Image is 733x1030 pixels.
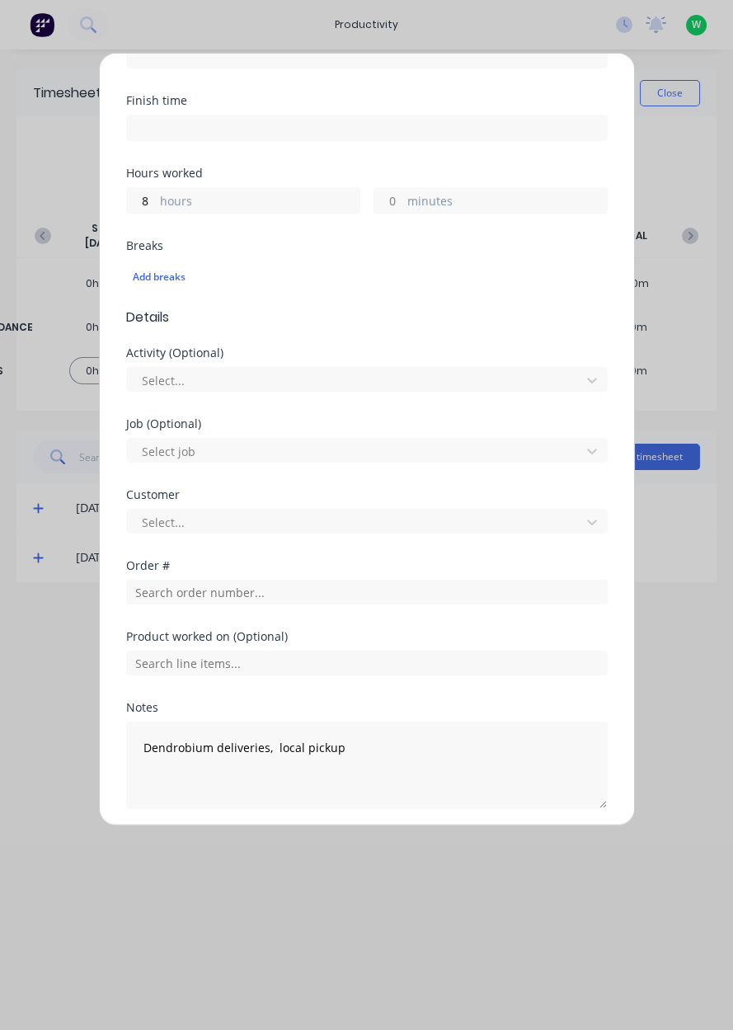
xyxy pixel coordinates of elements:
[126,651,608,675] input: Search line items...
[126,418,608,430] div: Job (Optional)
[407,192,607,213] label: minutes
[126,560,608,571] div: Order #
[126,167,608,179] div: Hours worked
[374,188,403,213] input: 0
[126,240,608,252] div: Breaks
[160,192,359,213] label: hours
[126,308,608,327] span: Details
[126,580,608,604] input: Search order number...
[133,266,601,288] div: Add breaks
[126,347,608,359] div: Activity (Optional)
[127,188,156,213] input: 0
[126,722,608,809] textarea: Dendrobium deliveries, local pickup
[126,702,608,713] div: Notes
[126,95,608,106] div: Finish time
[126,631,608,642] div: Product worked on (Optional)
[126,489,608,501] div: Customer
